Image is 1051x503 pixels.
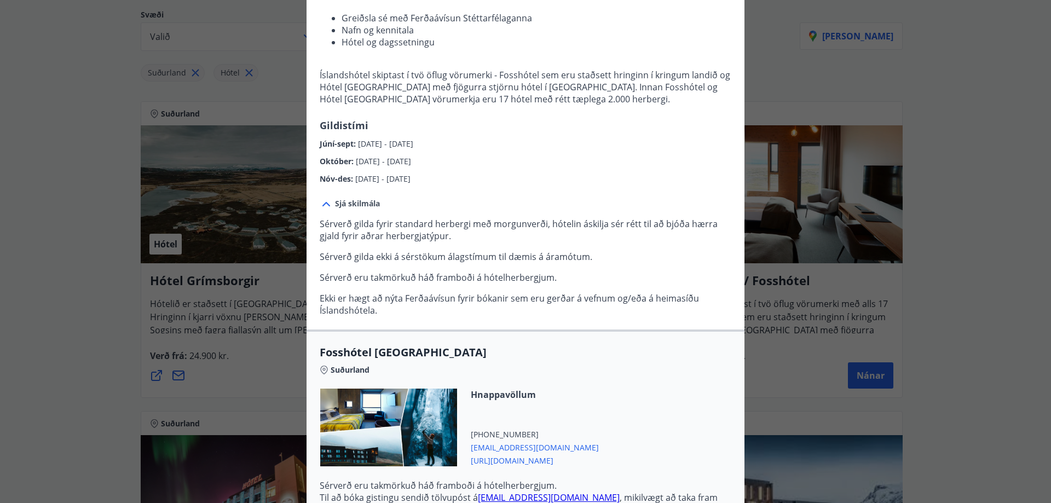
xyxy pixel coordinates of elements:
[342,12,731,24] li: Greiðsla sé með Ferðaávísun Stéttarfélaganna
[320,69,731,105] p: Íslandshótel skiptast í tvö öflug vörumerki - Fosshótel sem eru staðsett hringinn í kringum landi...
[355,174,411,184] span: [DATE] - [DATE]
[342,36,731,48] li: Hótel og dagssetningu
[320,119,368,132] span: Gildistími
[320,271,731,284] p: Sérverð eru takmörkuð háð framboði á hótelherbergjum.
[358,138,413,149] span: [DATE] - [DATE]
[320,174,355,184] span: Nóv-des :
[335,198,380,209] span: Sjá skilmála
[320,156,356,166] span: Október :
[320,138,358,149] span: Júní-sept :
[320,251,731,263] p: Sérverð gilda ekki á sérstökum álagstímum til dæmis á áramótum.
[342,24,731,36] li: Nafn og kennitala
[320,218,731,242] p: Sérverð gilda fyrir standard herbergi með morgunverði, hótelin áskilja sér rétt til að bjóða hærr...
[320,292,731,316] p: Ekki er hægt að nýta Ferðaávísun fyrir bókanir sem eru gerðar á vefnum og/eða á heimasíðu Íslands...
[356,156,411,166] span: [DATE] - [DATE]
